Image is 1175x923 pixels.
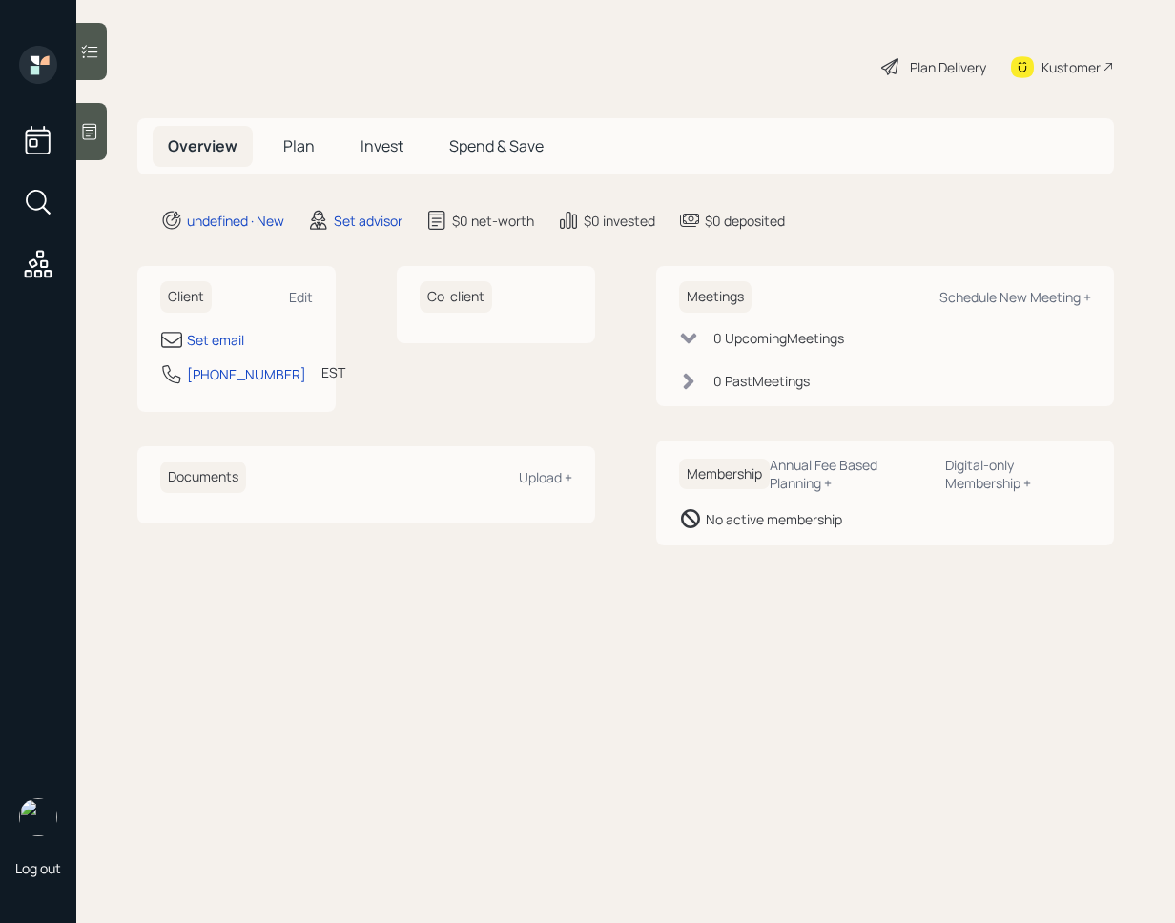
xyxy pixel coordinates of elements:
[160,281,212,313] h6: Client
[321,362,345,382] div: EST
[705,211,785,231] div: $0 deposited
[449,135,544,156] span: Spend & Save
[334,211,402,231] div: Set advisor
[910,57,986,77] div: Plan Delivery
[452,211,534,231] div: $0 net-worth
[584,211,655,231] div: $0 invested
[679,281,752,313] h6: Meetings
[1041,57,1101,77] div: Kustomer
[168,135,237,156] span: Overview
[939,288,1091,306] div: Schedule New Meeting +
[15,859,61,877] div: Log out
[361,135,403,156] span: Invest
[160,461,246,493] h6: Documents
[706,509,842,529] div: No active membership
[519,468,572,486] div: Upload +
[420,281,492,313] h6: Co-client
[187,364,306,384] div: [PHONE_NUMBER]
[713,371,810,391] div: 0 Past Meeting s
[770,456,930,492] div: Annual Fee Based Planning +
[19,798,57,836] img: retirable_logo.png
[713,328,844,348] div: 0 Upcoming Meeting s
[679,459,770,490] h6: Membership
[187,330,244,350] div: Set email
[283,135,315,156] span: Plan
[187,211,284,231] div: undefined · New
[945,456,1091,492] div: Digital-only Membership +
[289,288,313,306] div: Edit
